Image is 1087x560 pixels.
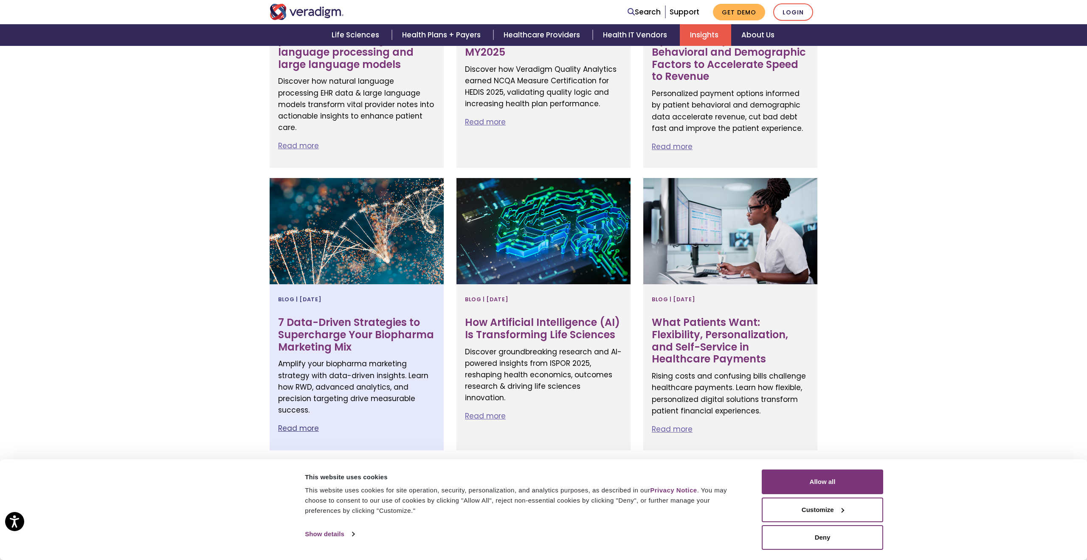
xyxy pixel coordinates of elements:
[305,472,743,482] div: This website uses cookies
[278,358,435,416] p: Amplify your biopharma marketing strategy with data-driven insights. Learn how RWD, advanced anal...
[773,3,813,21] a: Login
[305,528,354,540] a: Show details
[652,424,693,434] a: Read more
[593,24,680,46] a: Health IT Vendors
[278,141,319,151] a: Read more
[321,24,392,46] a: Life Sciences
[762,498,883,522] button: Customize
[465,346,622,404] p: Discover groundbreaking research and AI-powered insights from ISPOR 2025, reshaping health econom...
[278,423,319,433] a: Read more
[465,64,622,110] p: Discover how Veradigm Quality Analytics earned NCQA Measure Certification for HEDIS 2025, validat...
[305,485,743,516] div: This website uses cookies for site operation, security, personalization, and analytics purposes, ...
[465,411,506,421] a: Read more
[278,9,435,71] h3: An innovative approach to evidence generation from EHR provider notes using natural language proc...
[652,141,693,152] a: Read more
[465,293,508,306] span: Blog | [DATE]
[493,24,593,46] a: Healthcare Providers
[652,88,809,134] p: Personalized payment options informed by patient behavioral and demographic data accelerate reven...
[762,469,883,494] button: Allow all
[731,24,785,46] a: About Us
[392,24,493,46] a: Health Plans + Payers
[465,9,622,58] h3: Veradigm Quality Analytics Achieves NCQA Measure Certification™ for HEDIS MY2025
[652,293,695,306] span: Blog | [DATE]
[278,76,435,133] p: Discover how natural language processing EHR data & large language models transform vital provide...
[652,317,809,365] h3: What Patients Want: Flexibility, Personalization, and Self-Service in Healthcare Payments
[270,4,344,20] img: Veradigm logo
[680,24,731,46] a: Insights
[650,486,697,494] a: Privacy Notice
[652,371,809,417] p: Rising costs and confusing bills challenge healthcare payments. Learn how flexible, personalized ...
[670,7,699,17] a: Support
[628,6,661,18] a: Search
[465,317,622,341] h3: How Artificial Intelligence (AI) Is Transforming Life Sciences
[652,9,809,83] h3: Beyond Credit Scores: How Personalized Payment Options Incorporate Behavioral and Demographic Fac...
[713,4,765,20] a: Get Demo
[278,317,435,353] h3: 7 Data-Driven Strategies to Supercharge Your Biopharma Marketing Mix
[465,117,506,127] a: Read more
[278,293,321,306] span: Blog | [DATE]
[762,525,883,550] button: Deny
